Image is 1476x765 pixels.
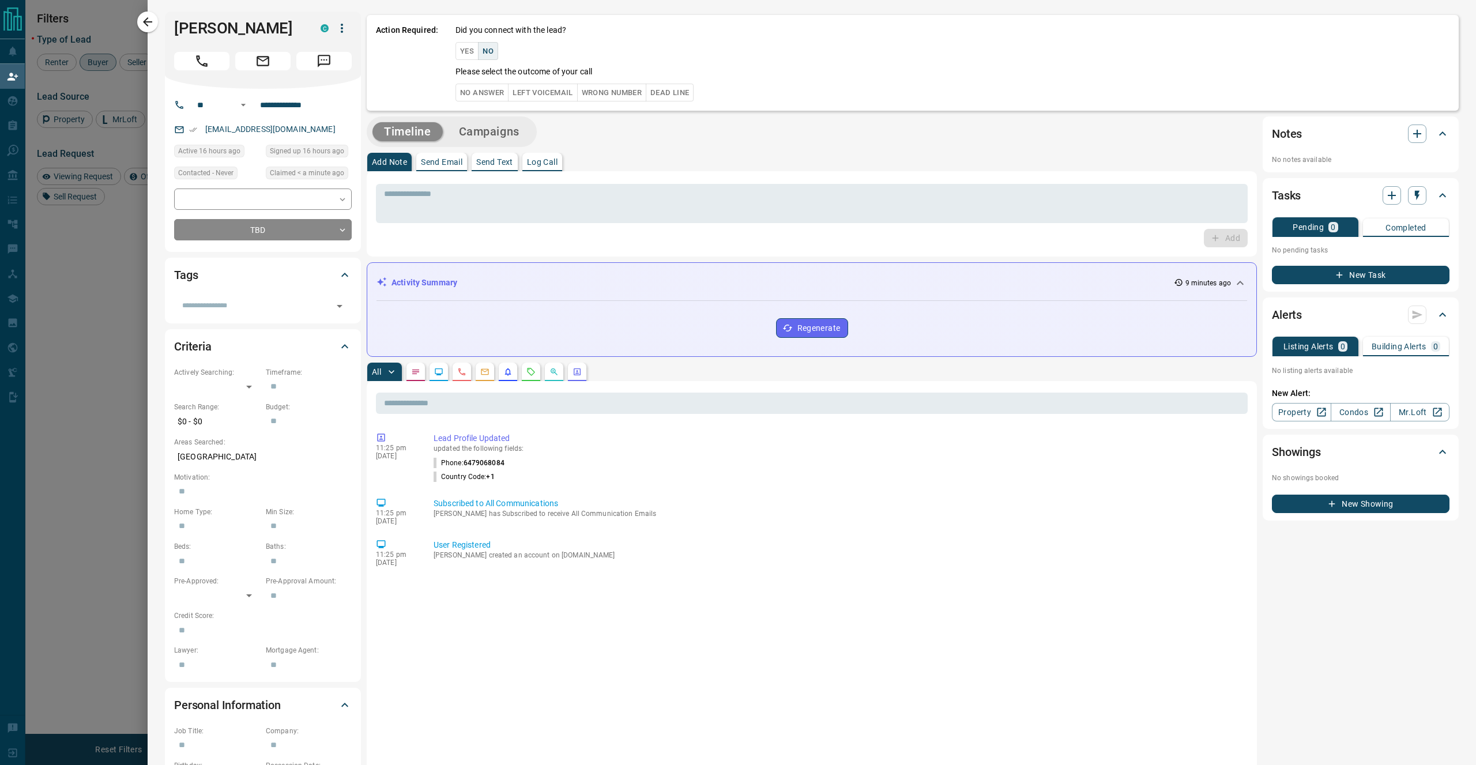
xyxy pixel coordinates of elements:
p: [DATE] [376,517,416,525]
a: Condos [1331,403,1390,421]
p: 11:25 pm [376,551,416,559]
p: User Registered [434,539,1243,551]
button: Campaigns [447,122,531,141]
p: Phone : [434,458,504,468]
svg: Calls [457,367,466,376]
p: Building Alerts [1372,342,1426,351]
p: Listing Alerts [1283,342,1334,351]
a: Mr.Loft [1390,403,1449,421]
p: Mortgage Agent: [266,645,352,655]
p: Activity Summary [391,277,457,289]
p: Action Required: [376,24,438,101]
p: Areas Searched: [174,437,352,447]
a: [EMAIL_ADDRESS][DOMAIN_NAME] [205,125,336,134]
h2: Alerts [1272,306,1302,324]
p: Country Code : [434,472,495,482]
p: Lead Profile Updated [434,432,1243,444]
p: 9 minutes ago [1185,278,1231,288]
h2: Notes [1272,125,1302,143]
span: 6479068084 [464,459,504,467]
p: [PERSON_NAME] has Subscribed to receive All Communication Emails [434,510,1243,518]
h2: Criteria [174,337,212,356]
h2: Showings [1272,443,1321,461]
p: $0 - $0 [174,412,260,431]
span: +1 [486,473,494,481]
div: Activity Summary9 minutes ago [376,272,1247,293]
h2: Personal Information [174,696,281,714]
p: Pre-Approval Amount: [266,576,352,586]
div: Alerts [1272,301,1449,329]
p: Pending [1293,223,1324,231]
svg: Emails [480,367,490,376]
p: Send Email [421,158,462,166]
svg: Agent Actions [573,367,582,376]
div: Notes [1272,120,1449,148]
h1: [PERSON_NAME] [174,19,303,37]
p: Subscribed to All Communications [434,498,1243,510]
button: Wrong Number [577,84,646,101]
p: 0 [1341,342,1345,351]
p: Add Note [372,158,407,166]
div: Tasks [1272,182,1449,209]
p: Did you connect with the lead? [455,24,566,36]
p: [GEOGRAPHIC_DATA] [174,447,352,466]
span: Claimed < a minute ago [270,167,344,179]
p: 11:25 pm [376,444,416,452]
button: New Task [1272,266,1449,284]
p: No showings booked [1272,473,1449,483]
div: Showings [1272,438,1449,466]
h2: Tasks [1272,186,1301,205]
p: No listing alerts available [1272,365,1449,376]
button: Dead Line [646,84,694,101]
div: TBD [174,219,352,240]
p: Budget: [266,402,352,412]
button: No Answer [455,84,509,101]
div: Personal Information [174,691,352,719]
p: 11:25 pm [376,509,416,517]
p: Timeframe: [266,367,352,378]
span: Call [174,52,229,70]
button: New Showing [1272,495,1449,513]
p: Min Size: [266,507,352,517]
button: Open [236,98,250,112]
svg: Notes [411,367,420,376]
div: condos.ca [321,24,329,32]
p: [PERSON_NAME] created an account on [DOMAIN_NAME] [434,551,1243,559]
p: Search Range: [174,402,260,412]
p: No notes available [1272,154,1449,165]
button: Left Voicemail [508,84,577,101]
h2: Tags [174,266,198,284]
button: Timeline [372,122,443,141]
svg: Requests [526,367,536,376]
p: Send Text [476,158,513,166]
p: Job Title: [174,726,260,736]
span: Active 16 hours ago [178,145,240,157]
p: Credit Score: [174,611,352,621]
span: Signed up 16 hours ago [270,145,344,157]
p: Home Type: [174,507,260,517]
p: Completed [1385,224,1426,232]
svg: Lead Browsing Activity [434,367,443,376]
span: Message [296,52,352,70]
p: Lawyer: [174,645,260,655]
button: Open [332,298,348,314]
p: Baths: [266,541,352,552]
button: Regenerate [776,318,848,338]
p: No pending tasks [1272,242,1449,259]
div: Tue Oct 14 2025 [266,167,352,183]
p: Pre-Approved: [174,576,260,586]
p: Company: [266,726,352,736]
p: [DATE] [376,559,416,567]
p: updated the following fields: [434,444,1243,453]
div: Tags [174,261,352,289]
p: Please select the outcome of your call [455,66,592,78]
span: Contacted - Never [178,167,234,179]
div: Mon Oct 13 2025 [266,145,352,161]
svg: Opportunities [549,367,559,376]
p: New Alert: [1272,387,1449,400]
span: Email [235,52,291,70]
p: All [372,368,381,376]
p: 0 [1331,223,1335,231]
svg: Email Verified [189,126,197,134]
svg: Listing Alerts [503,367,513,376]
